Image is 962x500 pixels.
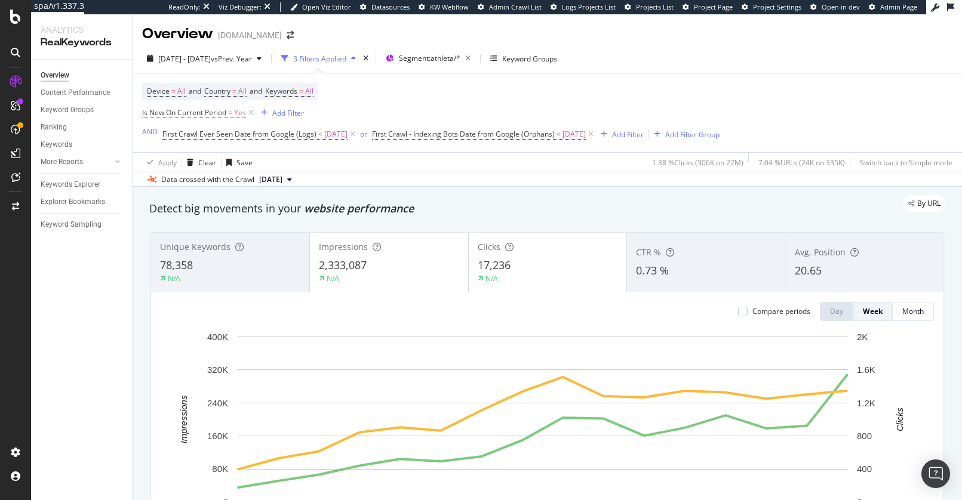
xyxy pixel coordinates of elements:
a: Open Viz Editor [290,2,351,12]
div: Save [236,158,253,168]
button: or [360,128,367,140]
span: Project Page [694,2,733,11]
div: N/A [327,273,339,283]
button: AND [142,126,158,137]
span: and [189,86,201,96]
text: 400 [857,464,872,474]
button: Keyword Groups [485,49,562,68]
a: Overview [41,69,124,82]
button: Segment:athleta/* [381,49,475,68]
button: Clear [182,153,216,172]
span: 17,236 [478,258,511,272]
div: More Reports [41,156,83,168]
div: Keywords Explorer [41,178,100,191]
div: Explorer Bookmarks [41,196,105,208]
div: Keywords [41,138,72,151]
span: [DATE] - [DATE] [158,54,211,64]
span: Open in dev [822,2,860,11]
div: N/A [485,273,498,283]
span: All [238,83,247,100]
div: AND [142,126,158,137]
div: Month [902,306,924,316]
div: Add Filter [272,108,304,118]
a: Logs Projects List [551,2,616,12]
span: = [228,107,232,118]
span: [DATE] [563,126,586,143]
text: 800 [857,431,872,441]
span: and [250,86,262,96]
span: Projects List [636,2,674,11]
span: Country [204,86,230,96]
span: First Crawl - Indexing Bots Date from Google (Orphans) [372,129,555,139]
span: Open Viz Editor [302,2,351,11]
span: Is New On Current Period [142,107,226,118]
a: KW Webflow [419,2,469,12]
text: 1.6K [857,365,875,375]
a: Open in dev [810,2,860,12]
text: 2K [857,332,868,342]
span: Clicks [478,241,500,252]
div: Add Filter Group [665,129,720,140]
div: RealKeywords [41,36,122,50]
button: Add Filter [256,106,304,120]
div: Open Intercom Messenger [921,459,950,488]
a: Content Performance [41,87,124,99]
a: Project Page [683,2,733,12]
button: Switch back to Simple mode [855,153,952,172]
text: 80K [212,464,228,474]
div: Day [830,306,843,316]
span: = [232,86,236,96]
a: Datasources [360,2,410,12]
span: Project Settings [753,2,801,11]
a: Admin Page [869,2,917,12]
text: Clicks [895,407,905,431]
div: Keyword Sampling [41,218,102,231]
span: 20.65 [795,263,822,277]
span: vs Prev. Year [211,54,252,64]
div: 1.38 % Clicks ( 306K on 22M ) [652,158,743,168]
button: Add Filter [596,127,644,141]
div: Apply [158,158,177,168]
a: Project Settings [742,2,801,12]
div: 7.04 % URLs ( 24K on 335K ) [758,158,845,168]
div: ReadOnly: [168,2,201,12]
span: Keywords [265,86,297,96]
button: Apply [142,153,177,172]
a: Projects List [625,2,674,12]
div: N/A [168,273,180,283]
div: Viz Debugger: [219,2,262,12]
span: Logs Projects List [562,2,616,11]
div: Add Filter [612,129,644,140]
div: 3 Filters Applied [293,54,346,64]
div: arrow-right-arrow-left [287,31,294,39]
span: CTR % [636,246,661,258]
span: 2,333,087 [319,258,367,272]
button: Week [853,302,893,321]
span: Yes [234,104,246,121]
div: legacy label [903,195,945,212]
button: 3 Filters Applied [276,49,361,68]
a: Explorer Bookmarks [41,196,124,208]
a: Admin Crawl List [478,2,542,12]
span: Unique Keywords [160,241,230,252]
div: Week [863,306,883,316]
span: [DATE] [324,126,348,143]
button: [DATE] [254,172,297,187]
div: times [361,53,371,64]
button: Save [222,153,253,172]
div: Data crossed with the Crawl [161,174,254,185]
span: All [305,83,314,100]
a: Keyword Sampling [41,218,124,231]
text: 160K [207,431,228,441]
text: 320K [207,365,228,375]
text: 1.2K [857,398,875,408]
text: Impressions [179,395,189,443]
a: More Reports [41,156,112,168]
div: Ranking [41,121,67,134]
span: Admin Page [880,2,917,11]
div: Analytics [41,24,122,36]
text: 400K [207,332,228,342]
div: Compare periods [752,306,810,316]
div: Clear [198,158,216,168]
span: First Crawl Ever Seen Date from Google (Logs) [162,129,316,139]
